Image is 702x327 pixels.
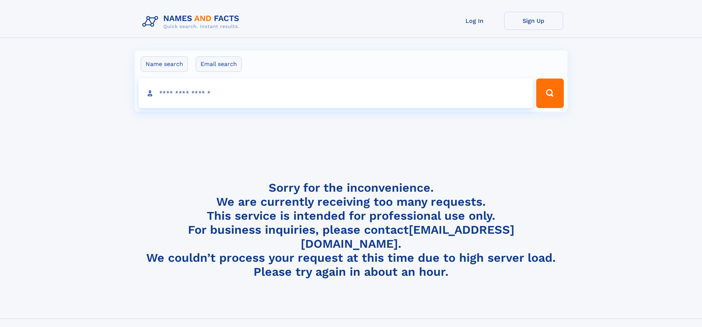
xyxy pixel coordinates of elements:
[536,79,563,108] button: Search Button
[141,56,188,72] label: Name search
[196,56,242,72] label: Email search
[301,223,514,251] a: [EMAIL_ADDRESS][DOMAIN_NAME]
[139,12,245,32] img: Logo Names and Facts
[139,181,563,279] h4: Sorry for the inconvenience. We are currently receiving too many requests. This service is intend...
[139,79,533,108] input: search input
[445,12,504,30] a: Log In
[504,12,563,30] a: Sign Up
